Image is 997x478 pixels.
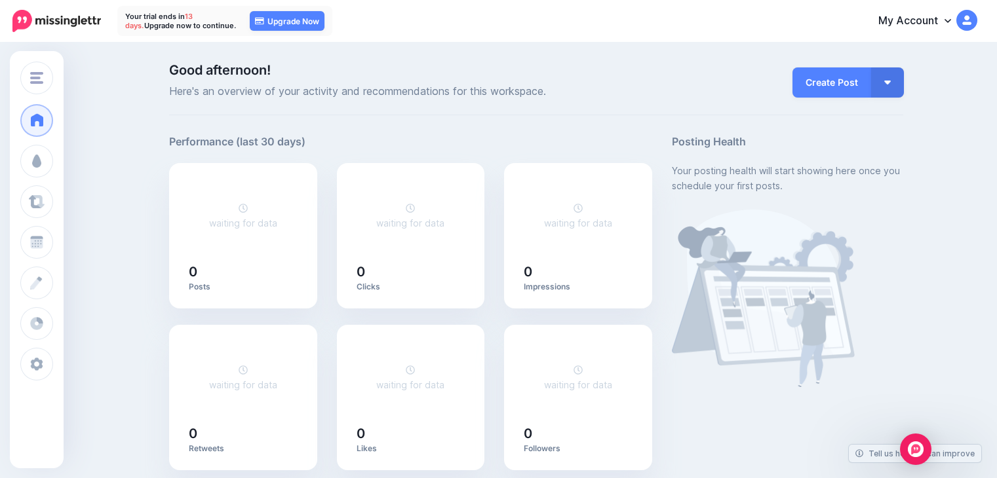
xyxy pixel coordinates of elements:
span: Here's an overview of your activity and recommendations for this workspace. [169,83,652,100]
p: Followers [524,443,633,454]
h5: Performance (last 30 days) [169,134,305,150]
div: Open Intercom Messenger [900,433,931,465]
h5: 0 [524,427,633,440]
h5: 0 [189,265,298,278]
a: waiting for data [376,202,444,229]
img: menu.png [30,72,43,84]
h5: 0 [189,427,298,440]
a: waiting for data [544,364,612,390]
p: Retweets [189,443,298,454]
a: waiting for data [376,364,444,390]
h5: Posting Health [672,134,903,150]
span: Good afternoon! [169,62,271,78]
p: Posts [189,282,298,292]
h5: 0 [357,427,465,440]
a: Create Post [792,67,871,98]
img: Missinglettr [12,10,101,32]
img: calendar-waiting.png [672,210,855,387]
p: Likes [357,443,465,454]
a: My Account [865,5,977,37]
span: 13 days. [125,12,193,30]
p: Impressions [524,282,633,292]
a: waiting for data [544,202,612,229]
img: arrow-down-white.png [884,81,891,84]
p: Clicks [357,282,465,292]
a: waiting for data [209,202,277,229]
h5: 0 [524,265,633,278]
a: waiting for data [209,364,277,390]
p: Your posting health will start showing here once you schedule your first posts. [672,163,903,193]
a: Upgrade Now [250,11,324,31]
h5: 0 [357,265,465,278]
a: Tell us how we can improve [849,445,981,462]
p: Your trial ends in Upgrade now to continue. [125,12,237,30]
